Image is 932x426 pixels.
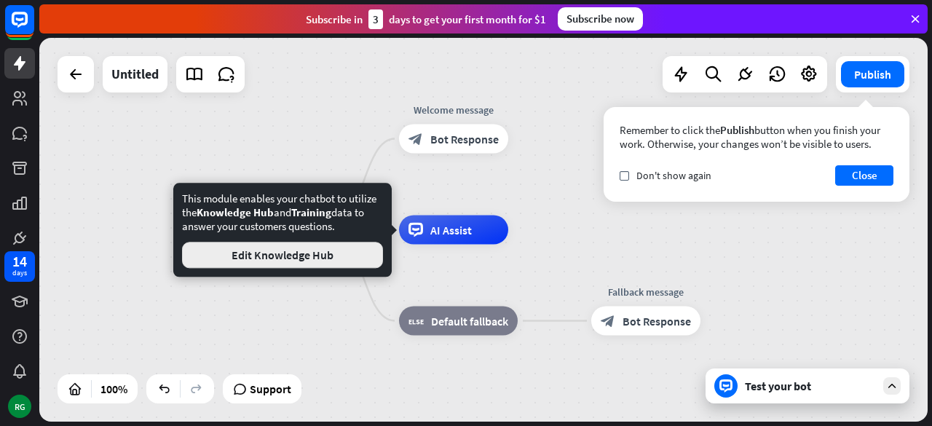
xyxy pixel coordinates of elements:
[636,169,711,182] span: Don't show again
[12,268,27,278] div: days
[12,6,55,50] button: Open LiveChat chat widget
[182,242,383,268] button: Edit Knowledge Hub
[580,285,711,299] div: Fallback message
[408,132,423,146] i: block_bot_response
[8,395,31,418] div: RG
[197,205,274,219] span: Knowledge Hub
[835,165,893,186] button: Close
[111,56,159,92] div: Untitled
[601,314,615,328] i: block_bot_response
[430,132,499,146] span: Bot Response
[620,123,893,151] div: Remember to click the button when you finish your work. Otherwise, your changes won’t be visible ...
[623,314,691,328] span: Bot Response
[96,377,132,401] div: 100%
[430,223,472,237] span: AI Assist
[388,103,519,117] div: Welcome message
[431,314,508,328] span: Default fallback
[291,205,331,219] span: Training
[720,123,754,137] span: Publish
[306,9,546,29] div: Subscribe in days to get your first month for $1
[4,251,35,282] a: 14 days
[12,255,27,268] div: 14
[558,7,643,31] div: Subscribe now
[250,377,291,401] span: Support
[745,379,876,393] div: Test your bot
[841,61,904,87] button: Publish
[408,314,424,328] i: block_fallback
[182,192,383,268] div: This module enables your chatbot to utilize the and data to answer your customers questions.
[368,9,383,29] div: 3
